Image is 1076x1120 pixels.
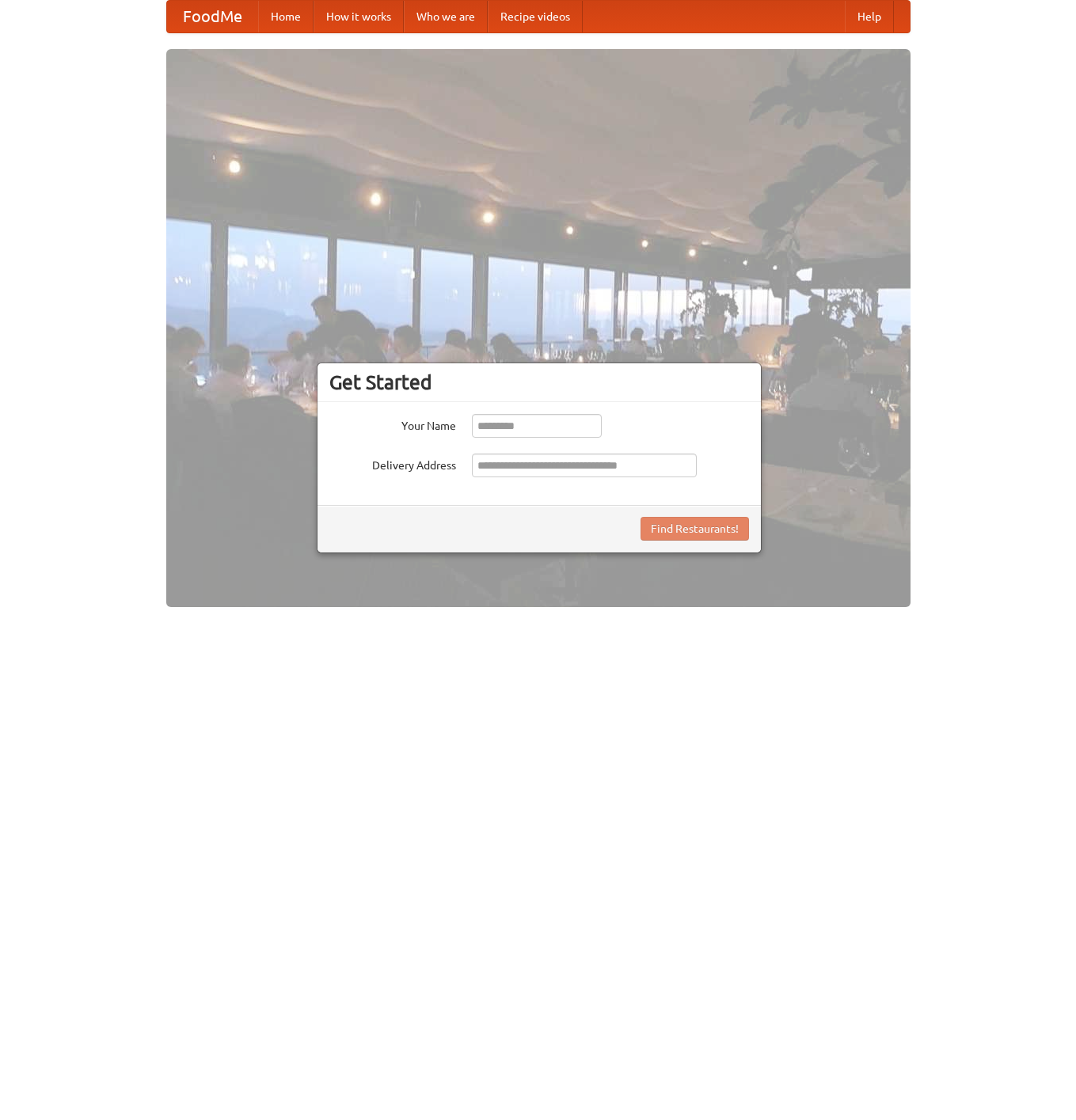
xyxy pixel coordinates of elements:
[404,1,488,32] a: Who we are
[488,1,583,32] a: Recipe videos
[641,517,749,541] button: Find Restaurants!
[329,414,456,434] label: Your Name
[167,1,258,32] a: FoodMe
[329,370,749,394] h3: Get Started
[258,1,314,32] a: Home
[314,1,404,32] a: How it works
[329,454,456,473] label: Delivery Address
[845,1,894,32] a: Help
